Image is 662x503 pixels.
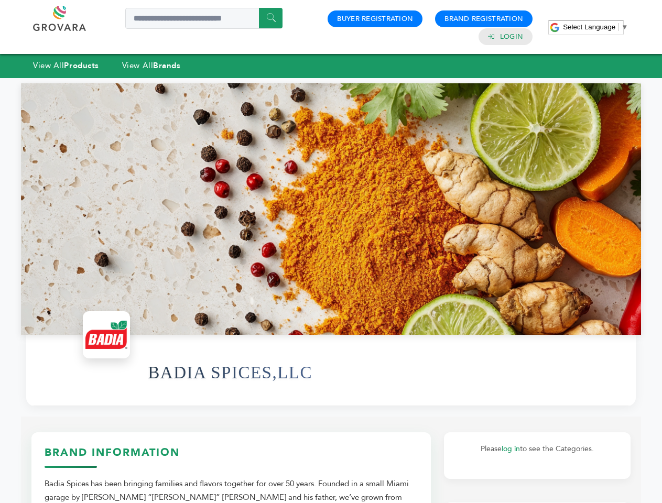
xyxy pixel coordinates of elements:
span: ▼ [621,23,628,31]
a: Buyer Registration [337,14,413,24]
a: log in [502,444,520,454]
a: Login [500,32,523,41]
img: BADIA SPICES,LLC Logo [85,314,127,356]
strong: Brands [153,60,180,71]
p: Please to see the Categories. [454,443,620,455]
a: View AllProducts [33,60,99,71]
a: Select Language​ [563,23,628,31]
input: Search a product or brand... [125,8,283,29]
h1: BADIA SPICES,LLC [148,347,312,398]
strong: Products [64,60,99,71]
a: View AllBrands [122,60,181,71]
span: Select Language [563,23,615,31]
h3: Brand Information [45,445,418,468]
a: Brand Registration [444,14,523,24]
span: ​ [618,23,618,31]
